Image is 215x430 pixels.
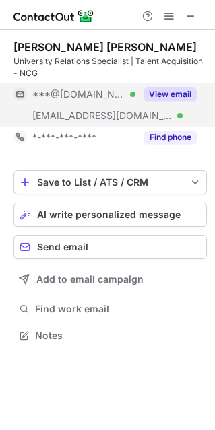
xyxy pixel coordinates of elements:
div: University Relations Specialist | Talent Acquisition - NCG [13,55,207,79]
button: Send email [13,235,207,259]
div: [PERSON_NAME] [PERSON_NAME] [13,40,197,54]
span: AI write personalized message [37,209,181,220]
button: Reveal Button [144,87,197,101]
button: Notes [13,326,207,345]
button: Add to email campaign [13,267,207,291]
span: [EMAIL_ADDRESS][DOMAIN_NAME] [32,110,173,122]
img: ContactOut v5.3.10 [13,8,94,24]
button: Reveal Button [144,131,197,144]
span: Find work email [35,303,202,315]
span: Send email [37,242,88,252]
button: save-profile-one-click [13,170,207,194]
span: Add to email campaign [36,274,144,285]
button: AI write personalized message [13,203,207,227]
span: ***@[DOMAIN_NAME] [32,88,125,100]
button: Find work email [13,299,207,318]
div: Save to List / ATS / CRM [37,177,183,188]
span: Notes [35,330,202,342]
